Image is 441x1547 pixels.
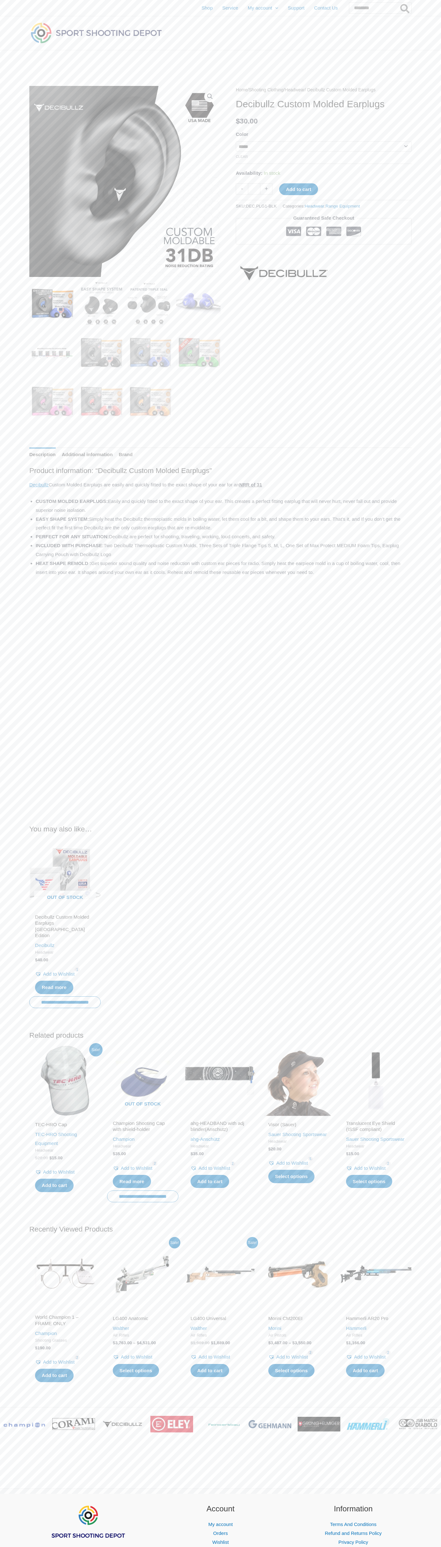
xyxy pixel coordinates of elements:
[191,1144,250,1149] span: Headwear
[162,1520,279,1547] nav: Account
[346,1340,349,1345] span: $
[191,1120,250,1135] a: ahg-HEADBAND with adj blinder(Anschutz)
[78,331,123,375] img: Decibullz Custom Molded Earplugs - Image 6
[346,1175,392,1188] a: Select options for “Translucent Eye Shield (ISSF compliant)”
[29,21,163,45] img: Sport Shooting Depot
[268,1132,327,1137] a: Sauer Shooting Sportswear
[162,1503,279,1547] aside: Footer Widget 2
[113,1315,173,1324] a: LG400 Anatomic
[346,1364,385,1377] a: Add to cart: “Hammerli AR20 Pro”
[340,1239,412,1310] img: Hämmerli AR20 Pro
[35,957,48,962] bdi: 40.00
[36,543,104,548] strong: INCLUDED WITH PURCHASE:
[35,914,95,941] a: Decibullz Custom Molded Earplugs [GEOGRAPHIC_DATA] Edition
[308,1156,313,1161] span: 5
[236,202,277,210] span: SKU:
[169,1237,180,1248] span: Sale!
[29,1239,101,1310] img: WORLD CHAMPION 1
[236,117,258,125] bdi: 30.00
[268,1364,314,1377] a: Select options for “Morini CM200EI”
[35,1314,95,1329] a: World Champion 1 – FRAME ONLY
[236,170,263,176] span: Availability:
[107,1239,178,1310] img: LG400 Anatomic
[113,1136,134,1142] a: Champion
[346,1120,406,1133] h2: Translucent Eye Shield (ISSF compliant)
[36,534,109,539] strong: PERFECT FOR ANY SITUATION:
[213,1530,228,1536] a: Orders
[137,1340,139,1345] span: $
[239,482,262,487] strong: NRR of 31
[386,1161,391,1166] span: 2
[276,1354,308,1360] span: Add to Wishlist
[346,1340,365,1345] bdi: 1,166.00
[191,1340,193,1345] span: $
[162,1503,279,1515] h2: Account
[29,1031,412,1040] h2: Related products
[346,1144,406,1149] span: Headwear
[29,380,74,424] img: Decibullz Custom Molded Earplugs - Image 9
[191,1151,193,1156] span: $
[268,1340,271,1345] span: $
[268,1315,328,1324] a: Morini CM200EI
[35,914,95,939] h2: Decibullz Custom Molded Earplugs [GEOGRAPHIC_DATA] Edition
[295,1503,412,1515] h2: Information
[346,1151,349,1156] span: $
[285,88,305,92] a: Headwear
[35,1369,74,1382] a: Add to cart: “World Champion 1 - FRAME ONLY”
[29,839,101,910] a: Out of stock
[176,282,220,326] img: Decibullz Custom Molded Earplugs - Image 4
[113,1325,129,1331] a: Walther
[36,516,89,522] strong: EASY SHAPE SYSTEM:
[121,1165,152,1171] span: Add to Wishlist
[36,543,399,557] span: Two Decibullz Thermoplastic Custom Molds, Three Sets of Triple Flange Tips S, M, L, One Set of Ma...
[35,1168,75,1176] a: Add to Wishlist
[263,1045,334,1116] img: Visor (Sauer)
[236,98,412,110] h1: Decibullz Custom Molded Earplugs
[191,1333,250,1338] span: Air Rifles
[35,1132,77,1146] a: TEC-HRO Shooting Equipment
[354,1165,386,1171] span: Add to Wishlist
[35,1121,95,1130] a: TEC-HRO Cap
[279,183,318,195] button: Add to cart
[268,1353,308,1361] a: Add to Wishlist
[113,1364,159,1377] a: Select options for “LG400 Anatomic”
[338,1539,368,1545] a: Privacy Policy
[112,1097,174,1112] span: Out of stock
[346,1315,406,1322] h2: Hammerli AR20 Pro
[191,1315,250,1322] h2: LG400 Universal
[263,1239,334,1310] img: CM200EI
[185,1239,256,1310] img: LG400 Universal
[35,1358,75,1367] a: Add to Wishlist
[113,1340,132,1345] bdi: 3,763.00
[35,1314,95,1326] h2: World Champion 1 – FRAME ONLY
[113,1175,151,1188] a: Read more about “Champion Shooting Cap with shield-holder”
[35,1121,95,1128] h2: TEC-HRO Cap
[191,1136,220,1142] a: ahg-Anschütz
[191,1353,230,1361] a: Add to Wishlist
[346,1315,406,1324] a: Hammerli AR20 Pro
[113,1340,115,1345] span: $
[248,183,260,194] input: Product quantity
[43,971,75,977] span: Add to Wishlist
[49,1155,62,1160] bdi: 15.00
[247,1237,258,1248] span: Sale!
[34,891,96,905] span: Out of stock
[36,498,108,504] strong: CUSTOM MOLDED EARPLUGS:
[211,1340,213,1345] span: $
[346,1164,386,1173] a: Add to Wishlist
[29,482,49,487] a: Decibullz
[127,380,172,424] img: Decibullz Custom Molded Earplugs - Image 11
[113,1144,173,1149] span: Headwear
[29,1045,101,1116] img: TEC-HRO Cap
[113,1120,173,1135] a: Champion Shooting Cap with shield-holder
[29,331,74,375] img: Decibullz Custom Molded Earplugs - Image 5
[268,1121,328,1128] h2: Visor (Sauer)
[346,1136,404,1142] a: Sauer Shooting Sportswear
[305,204,324,208] a: Headwear
[236,86,412,94] nav: Breadcrumb
[268,1159,308,1168] a: Add to Wishlist
[35,1331,57,1336] a: Champion
[191,1315,250,1324] a: LG400 Universal
[268,1325,281,1331] a: Morini
[35,950,95,955] span: Headwear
